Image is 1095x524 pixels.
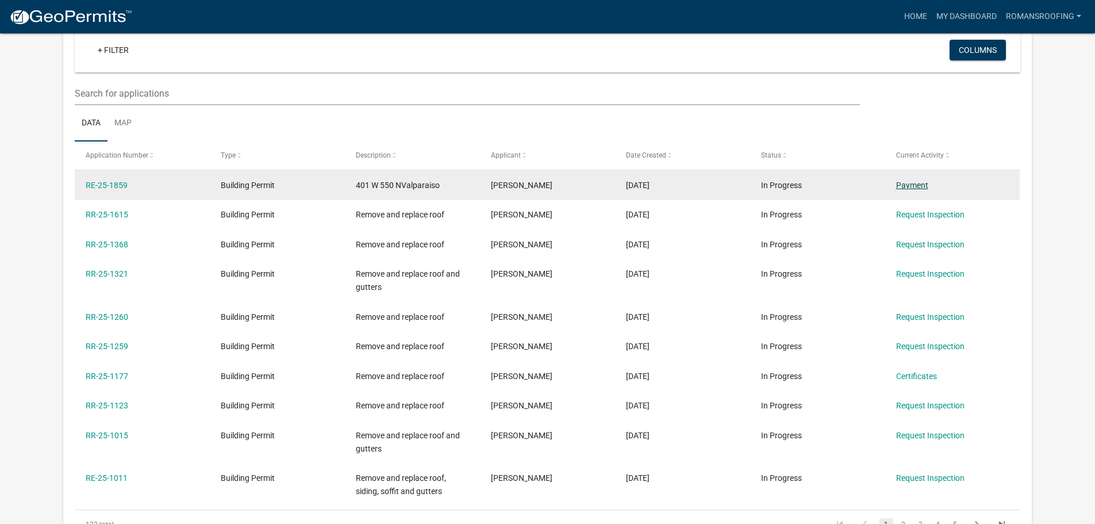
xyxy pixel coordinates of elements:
[761,312,802,322] span: In Progress
[107,105,139,142] a: Map
[896,431,965,440] a: Request Inspection
[356,312,444,322] span: Remove and replace roof
[626,151,666,159] span: Date Created
[356,210,444,219] span: Remove and replace roof
[896,210,965,219] a: Request Inspection
[86,342,128,351] a: RR-25-1259
[221,210,275,219] span: Building Permit
[761,473,802,483] span: In Progress
[761,342,802,351] span: In Progress
[75,105,107,142] a: Data
[356,372,444,381] span: Remove and replace roof
[750,141,885,169] datatable-header-cell: Status
[356,342,444,351] span: Remove and replace roof
[626,312,650,322] span: 07/14/2025
[356,473,446,496] span: Remove and replace roof, siding, soffit and gutters
[896,372,937,381] a: Certificates
[491,269,552,278] span: Angelo Saia
[345,141,480,169] datatable-header-cell: Description
[491,401,552,410] span: Angelo Saia
[86,269,128,278] a: RR-25-1321
[86,181,128,190] a: RE-25-1859
[221,312,275,322] span: Building Permit
[491,312,552,322] span: Angelo Saia
[761,401,802,410] span: In Progress
[626,240,650,249] span: 07/28/2025
[491,473,552,483] span: Angelo Saia
[761,181,802,190] span: In Progress
[356,401,444,410] span: Remove and replace roof
[86,210,128,219] a: RR-25-1615
[221,269,275,278] span: Building Permit
[86,401,128,410] a: RR-25-1123
[356,240,444,249] span: Remove and replace roof
[89,40,138,60] a: + Filter
[896,342,965,351] a: Request Inspection
[626,431,650,440] span: 06/12/2025
[896,269,965,278] a: Request Inspection
[900,6,932,28] a: Home
[896,401,965,410] a: Request Inspection
[221,372,275,381] span: Building Permit
[896,473,965,483] a: Request Inspection
[761,431,802,440] span: In Progress
[491,181,552,190] span: Angelo Saia
[356,181,440,190] span: 401 W 550 NValparaiso
[356,269,460,292] span: Remove and replace roof and gutters
[761,240,802,249] span: In Progress
[221,342,275,351] span: Building Permit
[761,210,802,219] span: In Progress
[75,82,859,105] input: Search for applications
[491,342,552,351] span: Angelo Saia
[626,473,650,483] span: 06/12/2025
[626,269,650,278] span: 07/21/2025
[626,210,650,219] span: 08/27/2025
[75,141,210,169] datatable-header-cell: Application Number
[221,401,275,410] span: Building Permit
[86,151,148,159] span: Application Number
[221,240,275,249] span: Building Permit
[221,473,275,483] span: Building Permit
[221,151,236,159] span: Type
[221,181,275,190] span: Building Permit
[896,312,965,322] a: Request Inspection
[896,240,965,249] a: Request Inspection
[896,151,944,159] span: Current Activity
[356,151,391,159] span: Description
[491,151,521,159] span: Applicant
[932,6,1001,28] a: My Dashboard
[491,210,552,219] span: Angelo Saia
[885,141,1020,169] datatable-header-cell: Current Activity
[626,342,650,351] span: 07/14/2025
[356,431,460,453] span: Remove and replace roof and gutters
[86,431,128,440] a: RR-25-1015
[221,431,275,440] span: Building Permit
[210,141,345,169] datatable-header-cell: Type
[86,372,128,381] a: RR-25-1177
[950,40,1006,60] button: Columns
[626,372,650,381] span: 07/02/2025
[491,372,552,381] span: Angelo Saia
[761,151,781,159] span: Status
[761,269,802,278] span: In Progress
[626,181,650,190] span: 09/24/2025
[86,240,128,249] a: RR-25-1368
[491,431,552,440] span: Angelo Saia
[86,312,128,322] a: RR-25-1260
[896,181,928,190] a: Payment
[480,141,615,169] datatable-header-cell: Applicant
[761,372,802,381] span: In Progress
[1001,6,1086,28] a: romansroofing
[626,401,650,410] span: 06/26/2025
[491,240,552,249] span: Angelo Saia
[615,141,750,169] datatable-header-cell: Date Created
[86,473,128,483] a: RE-25-1011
